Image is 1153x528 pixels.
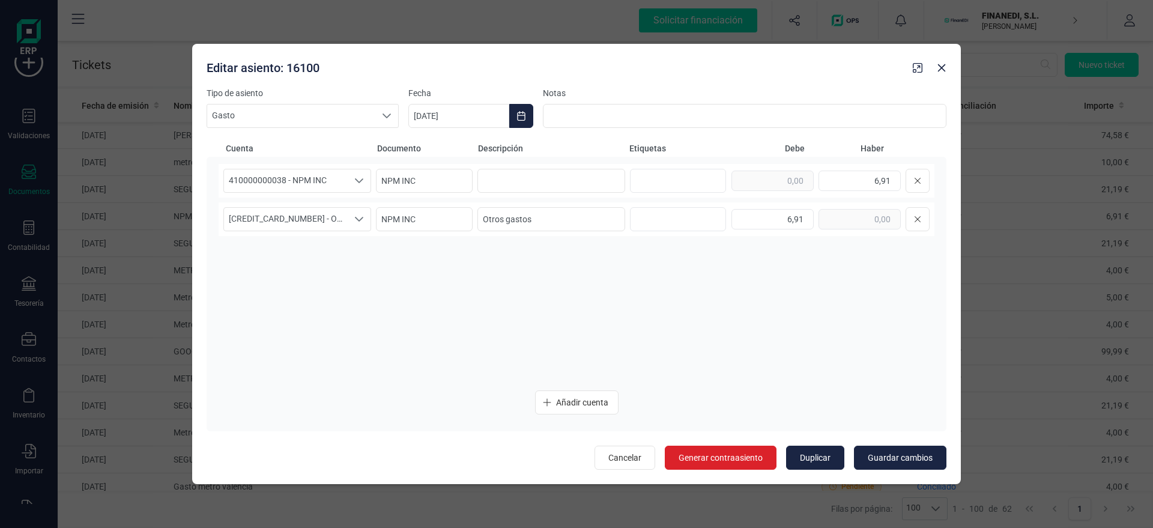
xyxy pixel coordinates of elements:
[608,452,641,464] span: Cancelar
[810,142,884,154] span: Haber
[731,171,814,191] input: 0,00
[932,58,951,77] button: Close
[730,142,805,154] span: Debe
[226,142,372,154] span: Cuenta
[478,142,625,154] span: Descripción
[348,208,371,231] div: Seleccione una cuenta
[535,390,619,414] button: Añadir cuenta
[408,87,533,99] label: Fecha
[800,452,831,464] span: Duplicar
[207,105,375,127] span: Gasto
[819,171,901,191] input: 0,00
[854,446,946,470] button: Guardar cambios
[819,209,901,229] input: 0,00
[543,87,946,99] label: Notas
[731,209,814,229] input: 0,00
[629,142,725,154] span: Etiquetas
[207,87,399,99] label: Tipo de asiento
[786,446,844,470] button: Duplicar
[224,208,348,231] span: [CREDIT_CARD_NUMBER] - Otros Gastos - Generales
[556,396,608,408] span: Añadir cuenta
[665,446,776,470] button: Generar contraasiento
[202,55,908,76] div: Editar asiento: 16100
[868,452,933,464] span: Guardar cambios
[377,142,473,154] span: Documento
[224,169,348,192] span: 410000000038 - NPM INC
[509,104,533,128] button: Choose Date
[348,169,371,192] div: Seleccione una cuenta
[679,452,763,464] span: Generar contraasiento
[595,446,655,470] button: Cancelar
